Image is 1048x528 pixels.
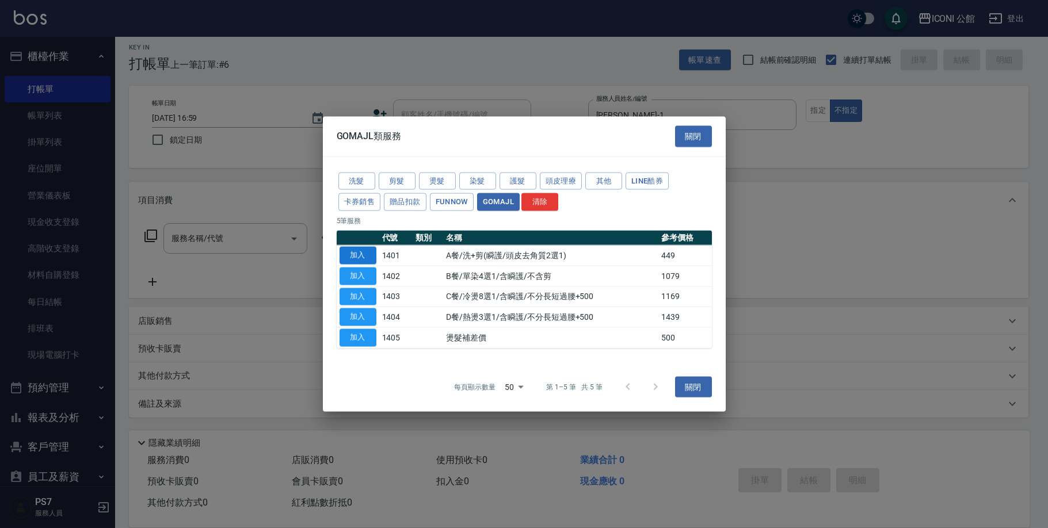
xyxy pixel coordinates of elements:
[443,231,658,246] th: 名稱
[658,266,712,286] td: 1079
[500,371,528,402] div: 50
[626,172,669,190] button: LINE酷券
[540,172,582,190] button: 頭皮理療
[337,131,402,142] span: GOMAJL類服務
[419,172,456,190] button: 燙髮
[459,172,496,190] button: 染髮
[658,231,712,246] th: 參考價格
[443,266,658,286] td: B餐/單染4選1/含瞬護/不含剪
[675,126,712,147] button: 關閉
[413,231,443,246] th: 類別
[379,231,413,246] th: 代號
[443,307,658,327] td: D餐/熱燙3選1/含瞬護/不分長短過腰+500
[658,245,712,266] td: 449
[675,376,712,397] button: 關閉
[379,327,413,348] td: 1405
[443,327,658,348] td: 燙髮補差價
[340,267,376,285] button: 加入
[430,193,474,211] button: FUNNOW
[658,286,712,307] td: 1169
[521,193,558,211] button: 清除
[338,172,375,190] button: 洗髮
[585,172,622,190] button: 其他
[338,193,381,211] button: 卡券銷售
[477,193,520,211] button: GOMAJL
[340,329,376,347] button: 加入
[379,286,413,307] td: 1403
[340,308,376,326] button: 加入
[500,172,536,190] button: 護髮
[379,266,413,286] td: 1402
[658,327,712,348] td: 500
[384,193,426,211] button: 贈品扣款
[337,216,712,226] p: 5 筆服務
[379,307,413,327] td: 1404
[658,307,712,327] td: 1439
[443,245,658,266] td: A餐/洗+剪(瞬護/頭皮去角質2選1)
[443,286,658,307] td: C餐/冷燙8選1/含瞬護/不分長短過腰+500
[340,247,376,265] button: 加入
[340,288,376,305] button: 加入
[454,381,496,392] p: 每頁顯示數量
[546,381,602,392] p: 第 1–5 筆 共 5 筆
[379,172,416,190] button: 剪髮
[379,245,413,266] td: 1401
